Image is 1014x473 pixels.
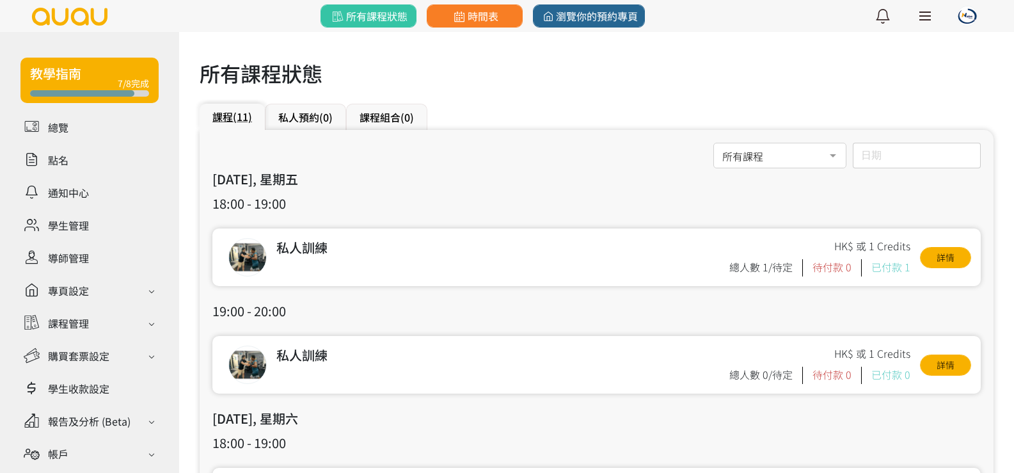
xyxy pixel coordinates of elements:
[321,4,416,28] a: 所有課程狀態
[812,367,862,384] div: 待付款 0
[48,348,109,364] div: 購買套票設定
[871,259,910,277] div: 已付款 1
[276,346,726,367] div: 私人訓練
[200,58,994,88] h1: 所有課程狀態
[233,109,252,124] span: (11)
[729,259,803,277] div: 總人數 1/待定
[31,8,109,26] img: logo.svg
[319,109,333,125] span: (0)
[48,283,89,298] div: 專頁設定
[212,433,981,453] h3: 18:00 - 19:00
[212,109,252,124] a: 課程(11)
[48,413,131,429] div: 報告及分析 (Beta)
[540,8,638,24] span: 瀏覽你的預約專頁
[853,143,981,168] input: 日期
[329,8,407,24] span: 所有課程狀態
[427,4,523,28] a: 時間表
[812,259,862,277] div: 待付款 0
[212,301,981,321] h3: 19:00 - 20:00
[834,346,910,367] div: HK$ 或 1 Credits
[48,446,68,461] div: 帳戶
[451,8,498,24] span: 時間表
[722,147,837,163] span: 所有課程
[212,409,981,428] h3: [DATE], 星期六
[278,109,333,125] a: 私人預約(0)
[48,316,89,331] div: 課程管理
[834,238,910,259] div: HK$ 或 1 Credits
[400,109,414,125] span: (0)
[212,194,981,213] h3: 18:00 - 19:00
[533,4,645,28] a: 瀏覽你的預約專頁
[212,170,981,189] h3: [DATE], 星期五
[920,355,971,376] a: 詳情
[920,247,971,268] a: 詳情
[276,238,726,259] div: 私人訓練
[871,367,910,384] div: 已付款 0
[729,367,803,384] div: 總人數 0/待定
[360,109,414,125] a: 課程組合(0)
